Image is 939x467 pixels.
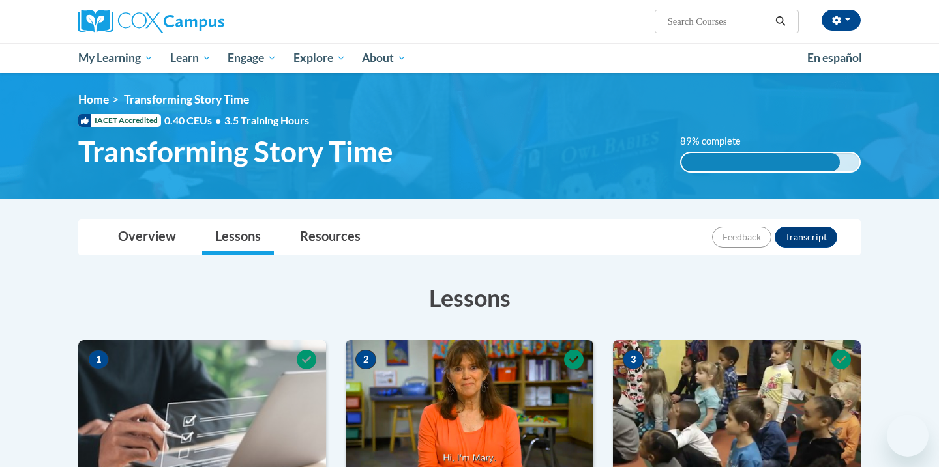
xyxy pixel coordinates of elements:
[293,50,346,66] span: Explore
[78,50,153,66] span: My Learning
[88,350,109,369] span: 1
[354,43,415,73] a: About
[202,220,274,255] a: Lessons
[164,113,224,128] span: 0.40 CEUs
[78,134,393,169] span: Transforming Story Time
[170,50,211,66] span: Learn
[105,220,189,255] a: Overview
[59,43,880,73] div: Main menu
[285,43,354,73] a: Explore
[680,134,755,149] label: 89% complete
[287,220,374,255] a: Resources
[228,50,276,66] span: Engage
[124,92,249,106] span: Transforming Story Time
[681,153,840,171] div: 89% complete
[215,114,221,126] span: •
[224,114,309,126] span: 3.5 Training Hours
[78,10,224,33] img: Cox Campus
[70,43,162,73] a: My Learning
[78,10,326,33] a: Cox Campus
[162,43,220,73] a: Learn
[362,50,406,66] span: About
[712,227,771,248] button: Feedback
[623,350,644,369] span: 3
[219,43,285,73] a: Engage
[775,227,837,248] button: Transcript
[78,281,861,314] h3: Lessons
[799,44,871,72] a: En español
[78,114,161,127] span: IACET Accredited
[666,14,771,29] input: Search Courses
[771,14,790,29] button: Search
[807,51,862,64] span: En español
[78,92,109,106] a: Home
[822,10,861,31] button: Account Settings
[355,350,376,369] span: 2
[887,415,929,457] iframe: Button to launch messaging window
